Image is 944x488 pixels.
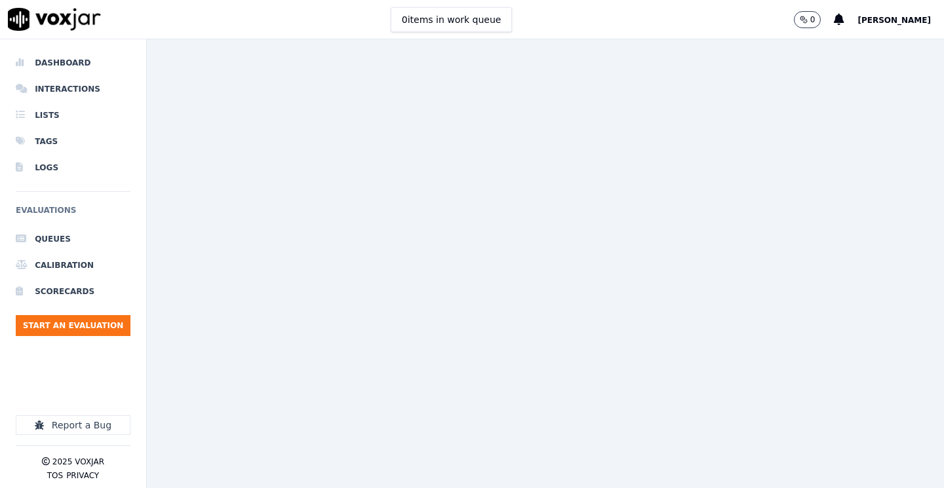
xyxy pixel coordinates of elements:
button: Start an Evaluation [16,315,130,336]
a: Tags [16,128,130,155]
a: Scorecards [16,278,130,305]
button: 0 [794,11,835,28]
button: [PERSON_NAME] [857,12,944,28]
a: Lists [16,102,130,128]
a: Interactions [16,76,130,102]
a: Queues [16,226,130,252]
button: Privacy [66,470,99,481]
a: Calibration [16,252,130,278]
h6: Evaluations [16,202,130,226]
a: Dashboard [16,50,130,76]
button: TOS [47,470,63,481]
p: 0 [810,14,816,25]
img: voxjar logo [8,8,101,31]
button: 0 [794,11,821,28]
button: Report a Bug [16,415,130,435]
span: [PERSON_NAME] [857,16,931,25]
p: 2025 Voxjar [52,457,104,467]
a: Logs [16,155,130,181]
button: 0items in work queue [391,7,513,32]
